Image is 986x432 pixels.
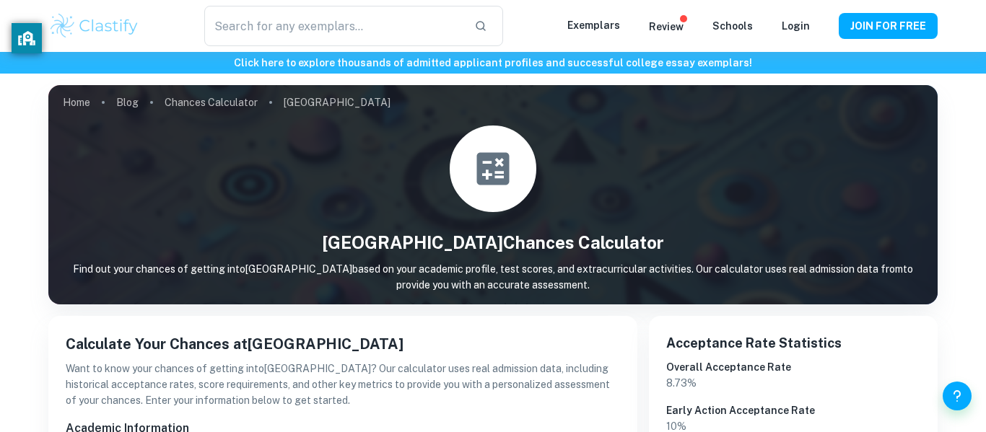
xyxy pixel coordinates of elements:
p: Want to know your chances of getting into [GEOGRAPHIC_DATA] ? Our calculator uses real admission ... [66,361,620,408]
button: Help and Feedback [943,382,972,410]
h1: [GEOGRAPHIC_DATA] Chances Calculator [48,229,938,255]
h5: Calculate Your Chances at [GEOGRAPHIC_DATA] [66,333,620,355]
a: Chances Calculator [165,92,258,113]
p: 8.73 % [666,375,920,391]
p: [GEOGRAPHIC_DATA] [284,94,391,110]
h6: Overall Acceptance Rate [666,359,920,375]
p: Exemplars [567,17,620,33]
h6: Early Action Acceptance Rate [666,402,920,418]
a: Home [63,92,90,113]
button: privacy banner [12,23,42,53]
a: Login [782,20,810,32]
img: Clastify logo [48,12,140,40]
input: Search for any exemplars... [204,6,463,46]
h6: Click here to explore thousands of admitted applicant profiles and successful college essay exemp... [3,55,983,71]
p: Find out your chances of getting into [GEOGRAPHIC_DATA] based on your academic profile, test scor... [48,261,938,293]
a: Schools [712,20,753,32]
button: JOIN FOR FREE [839,13,938,39]
a: Blog [116,92,139,113]
h6: Acceptance Rate Statistics [666,333,920,353]
p: Review [649,19,684,35]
